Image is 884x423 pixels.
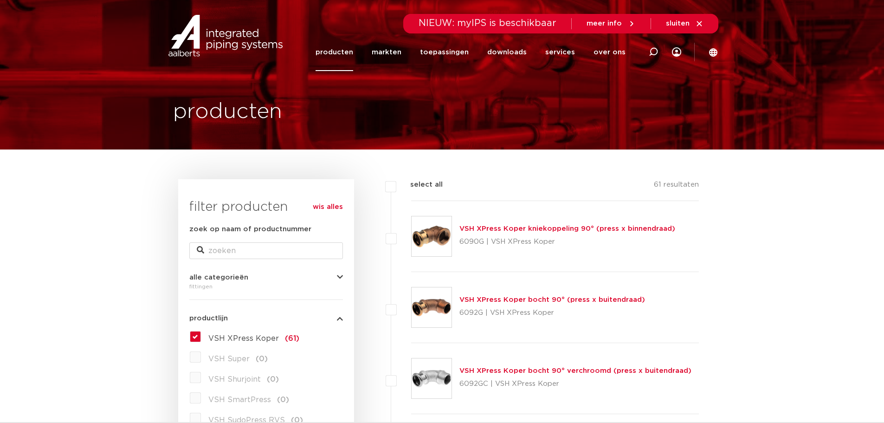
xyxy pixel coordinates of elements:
span: (0) [277,396,289,403]
p: 61 resultaten [654,179,699,194]
nav: Menu [316,33,626,71]
label: zoek op naam of productnummer [189,224,311,235]
button: alle categorieën [189,274,343,281]
span: NIEUW: myIPS is beschikbaar [419,19,556,28]
a: over ons [594,33,626,71]
p: 6092GC | VSH XPress Koper [459,377,691,391]
div: fittingen [189,281,343,292]
span: meer info [587,20,622,27]
a: markten [372,33,401,71]
img: Thumbnail for VSH XPress Koper bocht 90° verchroomd (press x buitendraad) [412,358,452,398]
a: toepassingen [420,33,469,71]
span: VSH SmartPress [208,396,271,403]
span: VSH Super [208,355,250,363]
a: producten [316,33,353,71]
img: Thumbnail for VSH XPress Koper bocht 90° (press x buitendraad) [412,287,452,327]
a: sluiten [666,20,703,28]
a: downloads [487,33,527,71]
span: VSH XPress Koper [208,335,279,342]
span: VSH Shurjoint [208,376,261,383]
span: sluiten [666,20,690,27]
h1: producten [173,97,282,127]
div: my IPS [672,33,681,71]
span: (0) [256,355,268,363]
a: meer info [587,20,636,28]
span: (0) [267,376,279,383]
span: alle categorieën [189,274,248,281]
a: services [545,33,575,71]
p: 6090G | VSH XPress Koper [459,234,675,249]
a: VSH XPress Koper bocht 90° verchroomd (press x buitendraad) [459,367,691,374]
p: 6092G | VSH XPress Koper [459,306,645,320]
img: Thumbnail for VSH XPress Koper kniekoppeling 90° (press x binnendraad) [412,216,452,256]
a: VSH XPress Koper kniekoppeling 90° (press x binnendraad) [459,225,675,232]
input: zoeken [189,242,343,259]
h3: filter producten [189,198,343,216]
label: select all [396,179,443,190]
span: (61) [285,335,299,342]
button: productlijn [189,315,343,322]
a: wis alles [313,202,343,213]
a: VSH XPress Koper bocht 90° (press x buitendraad) [459,296,645,303]
span: productlijn [189,315,228,322]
